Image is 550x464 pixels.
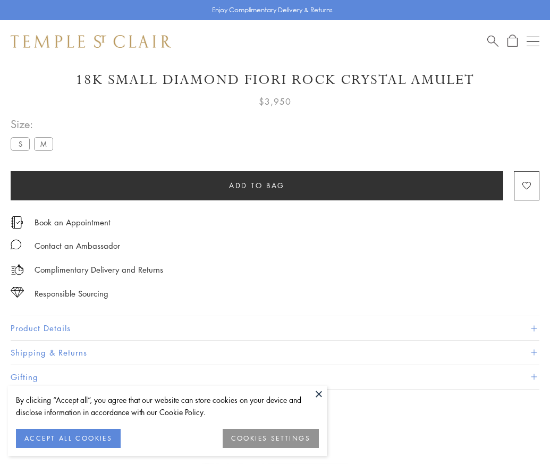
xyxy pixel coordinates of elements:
[11,341,539,365] button: Shipping & Returns
[11,316,539,340] button: Product Details
[35,263,163,276] p: Complimentary Delivery and Returns
[35,239,120,252] div: Contact an Ambassador
[11,239,21,250] img: MessageIcon-01_2.svg
[11,263,24,276] img: icon_delivery.svg
[11,287,24,298] img: icon_sourcing.svg
[487,35,498,48] a: Search
[11,216,23,229] img: icon_appointment.svg
[11,71,539,89] h1: 18K Small Diamond Fiori Rock Crystal Amulet
[11,137,30,150] label: S
[259,95,291,108] span: $3,950
[527,35,539,48] button: Open navigation
[11,171,503,200] button: Add to bag
[212,5,333,15] p: Enjoy Complimentary Delivery & Returns
[16,429,121,448] button: ACCEPT ALL COOKIES
[507,35,518,48] a: Open Shopping Bag
[11,35,171,48] img: Temple St. Clair
[16,394,319,418] div: By clicking “Accept all”, you agree that our website can store cookies on your device and disclos...
[223,429,319,448] button: COOKIES SETTINGS
[34,137,53,150] label: M
[229,180,285,191] span: Add to bag
[11,365,539,389] button: Gifting
[11,115,57,133] span: Size:
[35,216,111,228] a: Book an Appointment
[35,287,108,300] div: Responsible Sourcing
